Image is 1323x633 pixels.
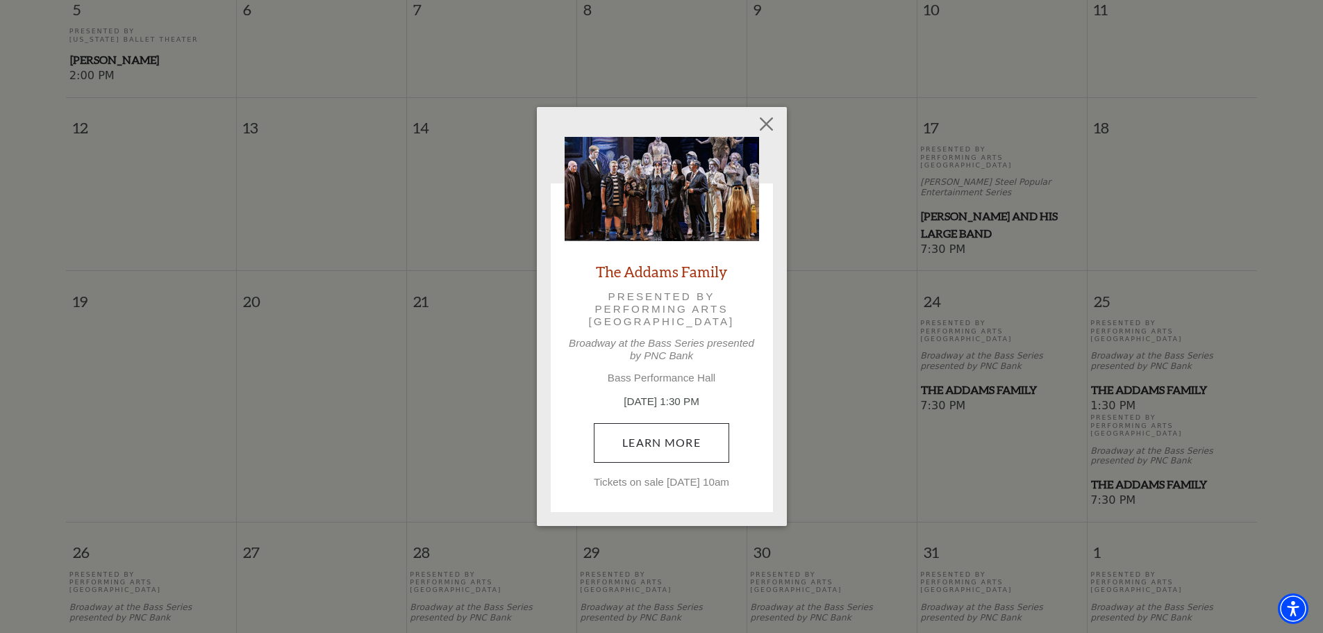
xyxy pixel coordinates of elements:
[565,394,759,410] p: [DATE] 1:30 PM
[565,137,759,241] img: The Addams Family
[565,337,759,362] p: Broadway at the Bass Series presented by PNC Bank
[596,262,727,281] a: The Addams Family
[584,290,740,329] p: Presented by Performing Arts [GEOGRAPHIC_DATA]
[594,423,729,462] a: October 26, 1:30 PM Learn More Tickets on sale Friday, June 27th at 10am
[565,476,759,488] p: Tickets on sale [DATE] 10am
[1278,593,1308,624] div: Accessibility Menu
[753,111,779,138] button: Close
[565,372,759,384] p: Bass Performance Hall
